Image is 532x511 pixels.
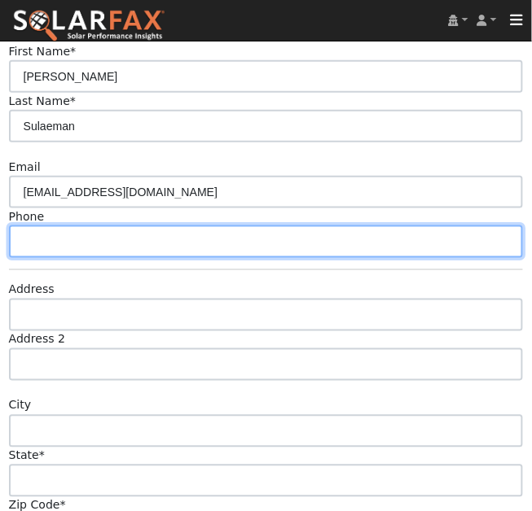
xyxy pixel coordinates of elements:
[70,94,76,107] span: Required
[9,397,32,414] label: City
[501,9,532,32] button: Toggle navigation
[70,45,76,58] span: Required
[9,331,66,348] label: Address 2
[9,93,76,110] label: Last Name
[9,159,41,176] label: Email
[9,208,45,225] label: Phone
[12,9,165,43] img: SolarFax
[39,449,45,462] span: Required
[9,43,77,60] label: First Name
[9,282,55,299] label: Address
[9,448,45,465] label: State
